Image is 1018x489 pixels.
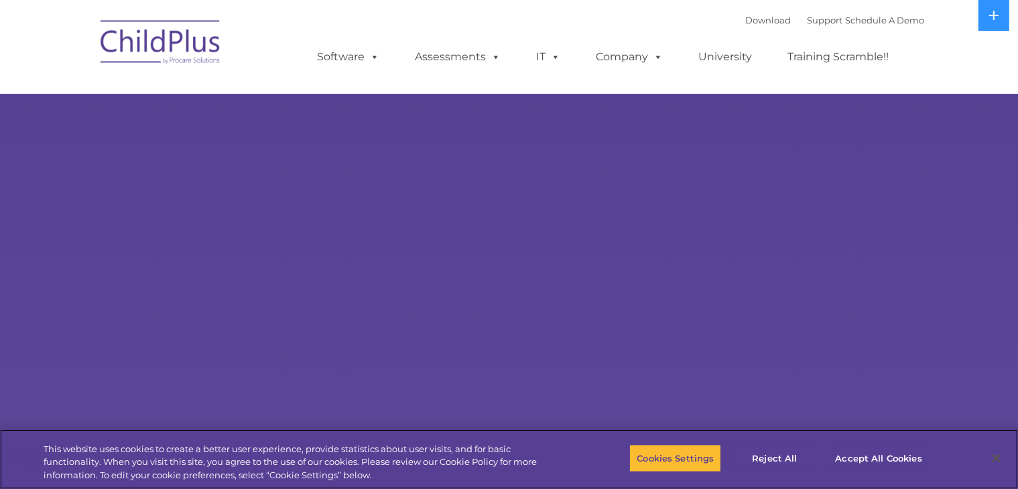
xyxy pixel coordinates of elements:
a: Training Scramble!! [775,44,903,70]
a: Assessments [402,44,515,70]
button: Close [982,443,1011,473]
a: Download [746,15,791,25]
a: Support [808,15,843,25]
button: Reject All [733,444,816,472]
a: University [686,44,766,70]
img: ChildPlus by Procare Solutions [94,11,228,78]
button: Accept All Cookies [828,444,929,472]
a: Schedule A Demo [846,15,925,25]
div: This website uses cookies to create a better user experience, provide statistics about user visit... [44,443,560,482]
a: IT [523,44,574,70]
span: Phone number [186,143,243,153]
button: Cookies Settings [629,444,721,472]
a: Software [304,44,393,70]
font: | [746,15,925,25]
a: Company [583,44,677,70]
span: Last name [186,88,227,98]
